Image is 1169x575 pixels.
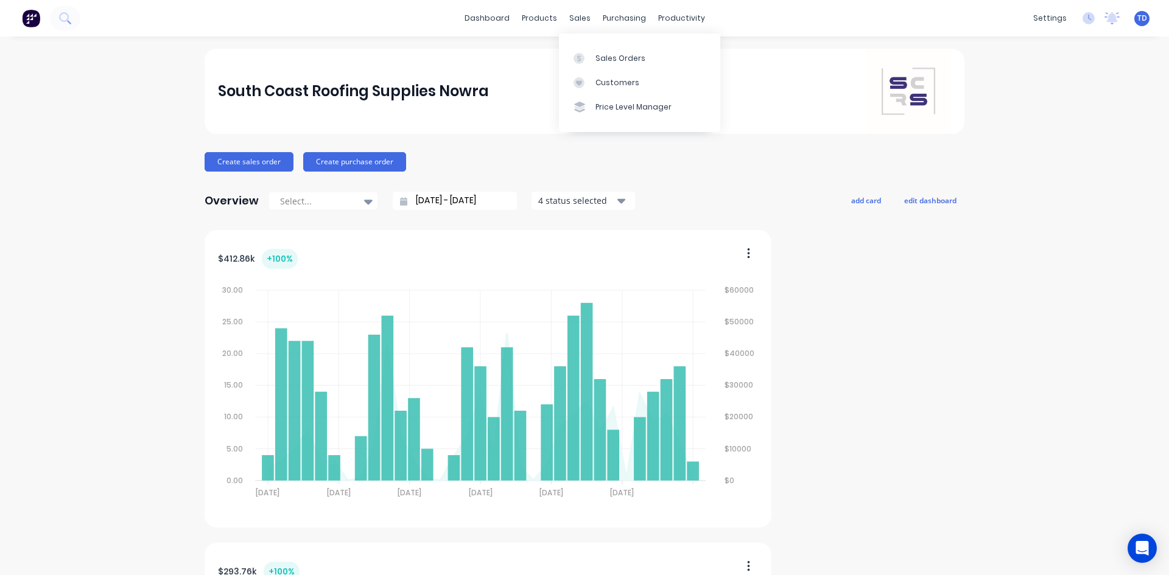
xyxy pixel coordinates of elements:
tspan: [DATE] [327,487,351,498]
button: Create sales order [205,152,293,172]
div: settings [1027,9,1073,27]
img: Factory [22,9,40,27]
a: Customers [559,71,720,95]
div: Sales Orders [595,53,645,64]
div: Open Intercom Messenger [1128,534,1157,563]
div: South Coast Roofing Supplies Nowra [218,79,489,103]
button: edit dashboard [896,192,964,208]
tspan: [DATE] [256,487,279,498]
tspan: [DATE] [539,487,563,498]
a: Price Level Manager [559,95,720,119]
div: sales [563,9,597,27]
tspan: $60000 [725,285,754,295]
div: Overview [205,189,259,213]
div: Price Level Manager [595,102,672,113]
tspan: $10000 [725,444,752,454]
tspan: $50000 [725,316,754,327]
tspan: 25.00 [222,316,243,327]
tspan: 20.00 [222,348,243,358]
div: 4 status selected [538,194,615,207]
span: TD [1137,13,1147,24]
tspan: $40000 [725,348,755,358]
tspan: $30000 [725,380,754,390]
tspan: 5.00 [226,444,243,454]
tspan: [DATE] [398,487,421,498]
button: Create purchase order [303,152,406,172]
tspan: 15.00 [224,380,243,390]
tspan: $0 [725,475,735,486]
tspan: 30.00 [222,285,243,295]
tspan: [DATE] [611,487,634,498]
tspan: $20000 [725,412,754,422]
div: purchasing [597,9,652,27]
tspan: 10.00 [224,412,243,422]
div: $ 412.86k [218,249,298,269]
button: 4 status selected [532,192,635,210]
tspan: [DATE] [469,487,493,498]
a: Sales Orders [559,46,720,70]
a: dashboard [458,9,516,27]
tspan: 0.00 [226,475,243,486]
div: + 100 % [262,249,298,269]
div: productivity [652,9,711,27]
img: South Coast Roofing Supplies Nowra [866,49,951,134]
button: add card [843,192,889,208]
div: products [516,9,563,27]
div: Customers [595,77,639,88]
